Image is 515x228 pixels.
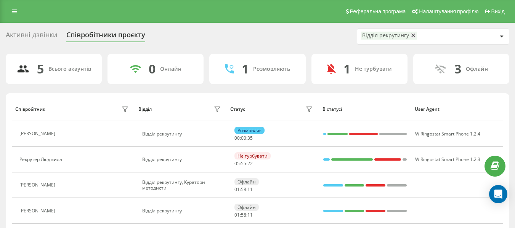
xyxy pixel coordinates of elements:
div: : : [234,212,253,218]
div: Офлайн [234,204,259,211]
div: [PERSON_NAME] [19,182,57,188]
div: 1 [343,62,350,76]
span: 05 [234,160,240,167]
span: Налаштування профілю [419,8,478,14]
span: 00 [234,135,240,141]
span: 11 [247,186,253,193]
span: 01 [234,186,240,193]
div: Розмовляє [234,127,265,134]
div: Активні дзвінки [6,31,57,43]
div: : : [234,136,253,141]
div: [PERSON_NAME] [19,208,57,214]
span: 22 [247,160,253,167]
span: 35 [247,135,253,141]
div: [PERSON_NAME] [19,131,57,136]
div: Статус [230,107,245,112]
div: Відділ [138,107,152,112]
div: Рекрутер Людмила [19,157,64,162]
div: Офлайн [466,66,488,72]
div: Не турбувати [355,66,392,72]
div: Відділ рекрутингу [142,208,223,214]
div: Всього акаунтів [48,66,91,72]
span: 58 [241,212,246,218]
div: Відділ рекрутингу, Куратори методисти [142,180,223,191]
span: 01 [234,212,240,218]
div: Open Intercom Messenger [489,185,507,203]
div: В статусі [322,107,408,112]
span: Вихід [491,8,505,14]
span: Реферальна програма [350,8,406,14]
span: W Ringostat Smart Phone 1.2.4 [415,131,480,137]
div: Відділ рекрутингу [142,131,223,137]
div: : : [234,187,253,192]
div: Співробітник [15,107,45,112]
div: Відділ рекрутингу [142,157,223,162]
div: Відділ рекрутингу [362,32,409,39]
span: 58 [241,186,246,193]
div: 1 [242,62,249,76]
div: Онлайн [160,66,181,72]
div: Не турбувати [234,152,271,159]
div: Офлайн [234,178,259,185]
span: 00 [241,135,246,141]
div: 0 [149,62,156,76]
span: 55 [241,160,246,167]
div: User Agent [415,107,500,112]
div: Розмовляють [253,66,290,72]
div: : : [234,161,253,166]
div: Співробітники проєкту [66,31,145,43]
span: W Ringostat Smart Phone 1.2.3 [415,156,480,163]
div: 5 [37,62,44,76]
div: 3 [454,62,461,76]
span: 11 [247,212,253,218]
